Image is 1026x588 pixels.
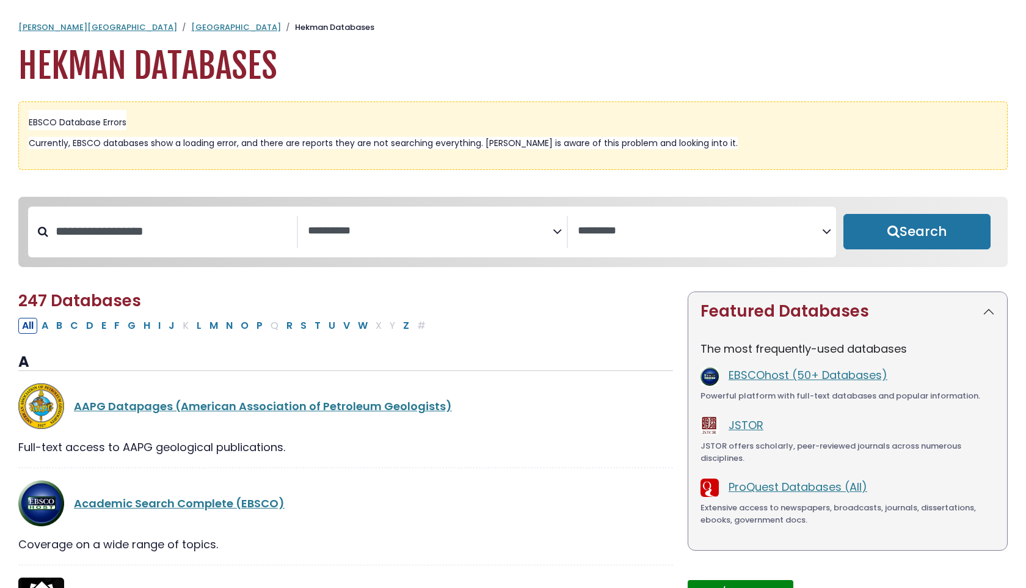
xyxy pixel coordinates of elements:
[191,21,281,33] a: [GEOGRAPHIC_DATA]
[18,353,673,372] h3: A
[253,318,266,334] button: Filter Results P
[700,440,995,464] div: JSTOR offers scholarly, peer-reviewed journals across numerous disciplines.
[729,479,867,494] a: ProQuest Databases (All)
[729,367,887,383] a: EBSCOhost (50+ Databases)
[165,318,178,334] button: Filter Results J
[399,318,413,334] button: Filter Results Z
[48,221,297,241] input: Search database by title or keyword
[193,318,205,334] button: Filter Results L
[18,290,141,312] span: 247 Databases
[297,318,310,334] button: Filter Results S
[29,137,738,149] span: Currently, EBSCO databases show a loading error, and there are reports they are not searching eve...
[308,225,553,238] textarea: Search
[281,21,374,34] li: Hekman Databases
[283,318,296,334] button: Filter Results R
[53,318,66,334] button: Filter Results B
[18,46,1008,87] h1: Hekman Databases
[700,390,995,402] div: Powerful platform with full-text databases and popular information.
[206,318,222,334] button: Filter Results M
[38,318,52,334] button: Filter Results A
[124,318,139,334] button: Filter Results G
[688,292,1007,331] button: Featured Databases
[18,439,673,455] div: Full-text access to AAPG geological publications.
[18,536,673,553] div: Coverage on a wide range of topics.
[237,318,252,334] button: Filter Results O
[98,318,110,334] button: Filter Results E
[111,318,123,334] button: Filter Results F
[340,318,354,334] button: Filter Results V
[843,214,991,249] button: Submit for Search Results
[29,116,126,128] span: EBSCO Database Errors
[82,318,97,334] button: Filter Results D
[354,318,371,334] button: Filter Results W
[140,318,154,334] button: Filter Results H
[578,225,823,238] textarea: Search
[74,399,452,414] a: AAPG Datapages (American Association of Petroleum Geologists)
[700,340,995,357] p: The most frequently-used databases
[700,502,995,526] div: Extensive access to newspapers, broadcasts, journals, dissertations, ebooks, government docs.
[729,417,763,433] a: JSTOR
[155,318,164,334] button: Filter Results I
[18,318,37,334] button: All
[18,21,177,33] a: [PERSON_NAME][GEOGRAPHIC_DATA]
[311,318,324,334] button: Filter Results T
[74,496,285,511] a: Academic Search Complete (EBSCO)
[18,21,1008,34] nav: breadcrumb
[67,318,82,334] button: Filter Results C
[18,197,1008,268] nav: Search filters
[222,318,236,334] button: Filter Results N
[325,318,339,334] button: Filter Results U
[18,317,431,333] div: Alpha-list to filter by first letter of database name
